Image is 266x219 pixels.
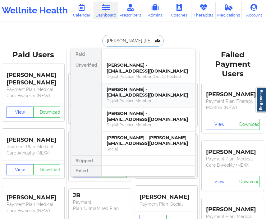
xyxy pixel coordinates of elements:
[206,86,259,98] div: [PERSON_NAME]
[107,122,190,127] div: Digital Practice Member
[242,2,266,19] a: Account
[7,86,60,99] p: Payment Plan : Medical Care Biweekly (NEW)
[107,74,190,79] div: Digital Practice Member (Out Of Pocket)
[206,156,259,168] p: Payment Plan : Medical Care Biweekly (NEW)
[7,201,60,214] p: Payment Plan : Medical Care Biweekly (NEW)
[107,146,190,152] div: Social
[216,2,242,19] a: Medications
[71,156,101,166] div: Skipped
[204,50,262,79] div: Failed Payment Users
[7,189,60,201] div: [PERSON_NAME]
[71,59,101,156] div: Unverified
[256,88,266,112] a: Report Bug
[143,2,167,19] a: Admins
[71,49,101,59] div: Paid
[7,67,60,86] div: [PERSON_NAME] [PERSON_NAME]
[7,132,60,144] div: [PERSON_NAME]
[167,2,191,19] a: Coaches
[206,119,233,130] button: View
[73,192,126,199] div: JB
[107,87,190,98] div: [PERSON_NAME] - [EMAIL_ADDRESS][DOMAIN_NAME]
[140,201,193,207] p: Payment Plan : Social
[94,2,118,19] a: Dashboard
[73,199,126,212] p: Payment Plan : Unmatched Plan
[70,2,94,19] a: Calendar
[4,50,62,60] div: Paid Users
[206,202,259,213] div: [PERSON_NAME]
[7,107,34,118] button: View
[118,2,143,19] a: Prescribers
[206,176,233,187] button: View
[7,144,60,156] p: Payment Plan : Medical Care Annually (NEW)
[191,2,216,19] a: Therapists
[33,164,60,175] button: Download
[140,189,193,201] div: [PERSON_NAME]
[206,98,259,111] p: Payment Plan : Therapy Monthly (NEW)
[71,166,101,176] div: Failed
[107,135,190,146] div: [PERSON_NAME] - [PERSON_NAME][EMAIL_ADDRESS][DOMAIN_NAME]
[206,144,259,156] div: [PERSON_NAME]
[7,164,34,175] button: View
[107,62,190,74] div: [PERSON_NAME] - [EMAIL_ADDRESS][DOMAIN_NAME]
[107,111,190,122] div: [PERSON_NAME] - [EMAIL_ADDRESS][DOMAIN_NAME]
[33,107,60,118] button: Download
[233,176,260,187] button: Download
[233,119,260,130] button: Download
[107,98,190,103] div: Digital Practice Member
